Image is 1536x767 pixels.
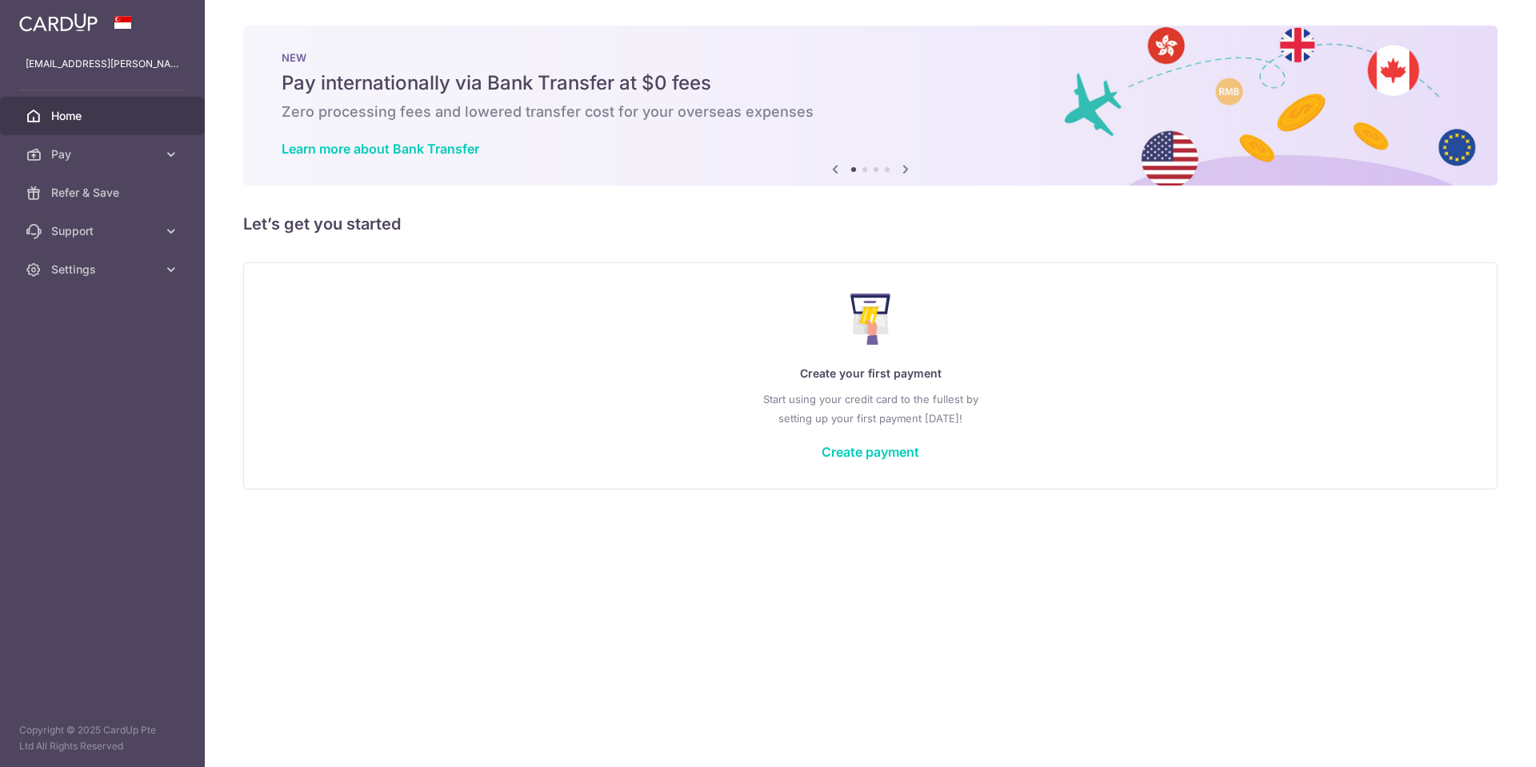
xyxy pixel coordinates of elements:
[822,444,919,460] a: Create payment
[51,262,157,278] span: Settings
[243,211,1498,237] h5: Let’s get you started
[850,294,891,345] img: Make Payment
[51,185,157,201] span: Refer & Save
[19,13,98,32] img: CardUp
[51,108,157,124] span: Home
[282,51,1459,64] p: NEW
[243,26,1498,186] img: Bank transfer banner
[282,70,1459,96] h5: Pay internationally via Bank Transfer at $0 fees
[51,223,157,239] span: Support
[26,56,179,72] p: [EMAIL_ADDRESS][PERSON_NAME][DOMAIN_NAME]
[276,364,1465,383] p: Create your first payment
[282,102,1459,122] h6: Zero processing fees and lowered transfer cost for your overseas expenses
[276,389,1465,428] p: Start using your credit card to the fullest by setting up your first payment [DATE]!
[51,146,157,162] span: Pay
[282,141,479,157] a: Learn more about Bank Transfer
